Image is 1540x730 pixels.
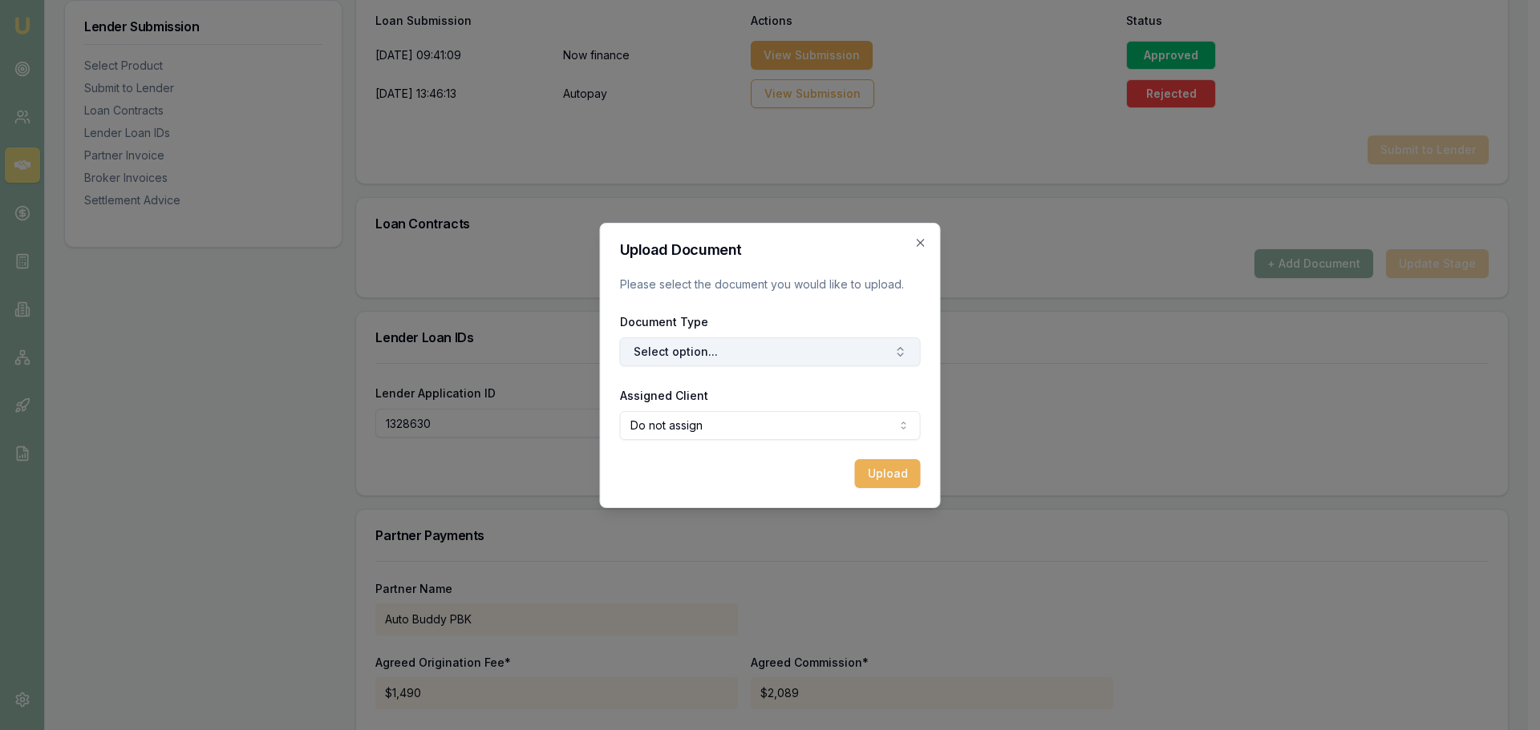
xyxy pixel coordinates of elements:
[855,459,921,488] button: Upload
[620,389,708,402] label: Assigned Client
[620,276,921,292] p: Please select the document you would like to upload.
[620,243,921,257] h2: Upload Document
[620,315,708,329] label: Document Type
[620,337,921,366] button: Select option...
